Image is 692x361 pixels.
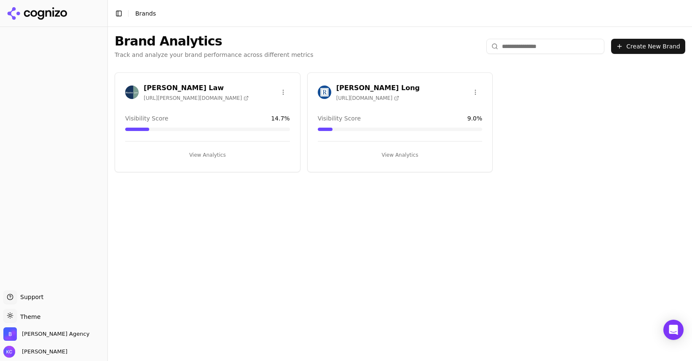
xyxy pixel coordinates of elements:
[3,327,17,341] img: Bob Agency
[125,114,168,123] span: Visibility Score
[318,114,361,123] span: Visibility Score
[318,86,331,99] img: Regan Zambri Long
[135,9,156,18] nav: breadcrumb
[611,39,685,54] button: Create New Brand
[144,95,249,102] span: [URL][PERSON_NAME][DOMAIN_NAME]
[3,346,67,358] button: Open user button
[3,346,15,358] img: Kristine Cunningham
[19,348,67,356] span: [PERSON_NAME]
[125,86,139,99] img: Munley Law
[663,320,684,340] div: Open Intercom Messenger
[336,83,420,93] h3: [PERSON_NAME] Long
[144,83,249,93] h3: [PERSON_NAME] Law
[135,10,156,17] span: Brands
[115,51,314,59] p: Track and analyze your brand performance across different metrics
[115,34,314,49] h1: Brand Analytics
[3,327,89,341] button: Open organization switcher
[336,95,399,102] span: [URL][DOMAIN_NAME]
[125,148,290,162] button: View Analytics
[467,114,483,123] span: 9.0 %
[17,293,43,301] span: Support
[271,114,290,123] span: 14.7 %
[17,313,40,320] span: Theme
[22,330,89,338] span: Bob Agency
[318,148,483,162] button: View Analytics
